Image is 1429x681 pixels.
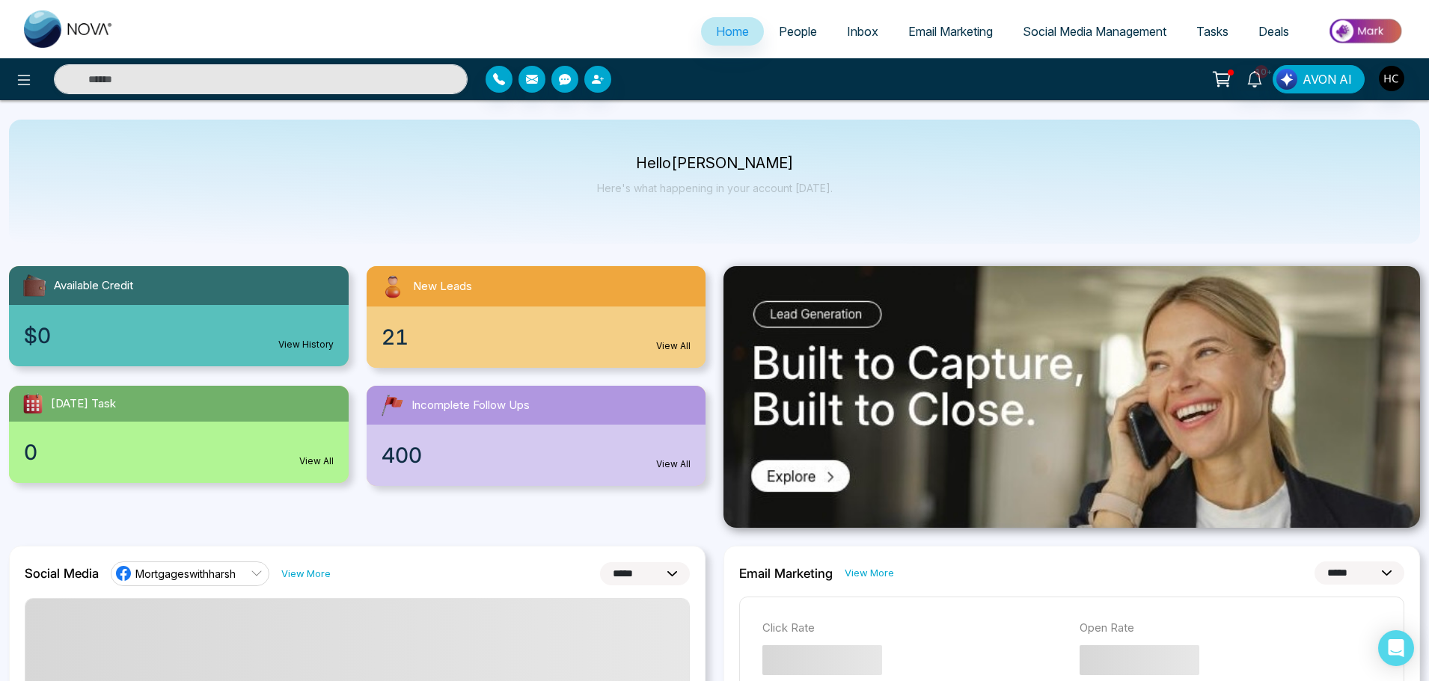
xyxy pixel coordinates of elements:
span: AVON AI [1303,70,1352,88]
img: Market-place.gif [1312,14,1420,48]
span: Mortgageswithharsh [135,567,236,581]
img: todayTask.svg [21,392,45,416]
a: Inbox [832,17,893,46]
span: 10+ [1255,65,1268,78]
a: View All [656,457,691,471]
div: Open Intercom Messenger [1378,630,1414,666]
a: New Leads21View All [358,266,715,368]
span: Social Media Management [1023,24,1166,39]
span: Incomplete Follow Ups [411,397,530,414]
span: Available Credit [54,277,133,295]
a: View More [281,567,331,581]
a: 10+ [1237,65,1273,91]
span: [DATE] Task [51,395,116,413]
a: Tasks [1181,17,1243,46]
span: Email Marketing [908,24,993,39]
p: Click Rate [762,620,1065,637]
img: User Avatar [1379,66,1404,91]
p: Here's what happening in your account [DATE]. [597,182,833,194]
a: View All [656,339,691,353]
img: newLeads.svg [379,272,407,301]
span: $0 [24,320,51,351]
span: Inbox [847,24,878,39]
a: People [764,17,832,46]
a: View More [845,566,894,580]
p: Open Rate [1080,620,1382,637]
img: followUps.svg [379,392,406,419]
img: availableCredit.svg [21,272,48,299]
a: Deals [1243,17,1304,46]
span: Deals [1258,24,1289,39]
h2: Email Marketing [739,566,833,581]
span: Tasks [1196,24,1228,39]
span: New Leads [413,278,472,295]
span: 400 [382,440,422,471]
img: Nova CRM Logo [24,10,114,48]
img: . [723,266,1420,528]
a: View All [299,454,334,468]
img: Lead Flow [1276,69,1297,90]
a: Social Media Management [1008,17,1181,46]
a: Email Marketing [893,17,1008,46]
span: 0 [24,437,37,468]
span: People [779,24,817,39]
p: Hello [PERSON_NAME] [597,157,833,170]
button: AVON AI [1273,65,1365,93]
h2: Social Media [25,566,99,581]
span: Home [716,24,749,39]
a: View History [278,338,334,351]
span: 21 [382,321,408,353]
a: Home [701,17,764,46]
a: Incomplete Follow Ups400View All [358,386,715,486]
